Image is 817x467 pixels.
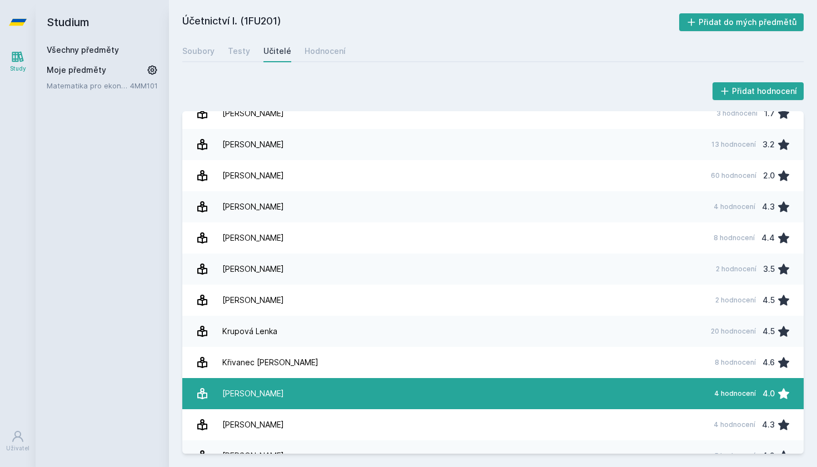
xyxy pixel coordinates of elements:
[222,414,284,436] div: [PERSON_NAME]
[714,389,756,398] div: 4 hodnocení
[711,327,756,336] div: 20 hodnocení
[715,296,756,305] div: 2 hodnocení
[47,64,106,76] span: Moje předměty
[228,46,250,57] div: Testy
[182,13,679,31] h2: Účetnictví I. (1FU201)
[182,46,215,57] div: Soubory
[10,64,26,73] div: Study
[763,382,775,405] div: 4.0
[182,378,804,409] a: [PERSON_NAME] 4 hodnocení 4.0
[713,82,804,100] button: Přidat hodnocení
[763,320,775,342] div: 4.5
[130,81,158,90] a: 4MM101
[763,258,775,280] div: 3.5
[222,165,284,187] div: [PERSON_NAME]
[763,351,775,374] div: 4.6
[222,320,277,342] div: Krupová Lenka
[222,351,318,374] div: Křivanec [PERSON_NAME]
[182,160,804,191] a: [PERSON_NAME] 60 hodnocení 2.0
[762,445,775,467] div: 4.2
[47,80,130,91] a: Matematika pro ekonomy
[263,46,291,57] div: Učitelé
[222,445,284,467] div: [PERSON_NAME]
[2,424,33,458] a: Uživatel
[182,191,804,222] a: [PERSON_NAME] 4 hodnocení 4.3
[711,171,756,180] div: 60 hodnocení
[305,40,346,62] a: Hodnocení
[763,133,775,156] div: 3.2
[222,258,284,280] div: [PERSON_NAME]
[711,140,756,149] div: 13 hodnocení
[714,202,755,211] div: 4 hodnocení
[714,420,755,429] div: 4 hodnocení
[714,233,755,242] div: 8 hodnocení
[6,444,29,453] div: Uživatel
[222,133,284,156] div: [PERSON_NAME]
[762,196,775,218] div: 4.3
[305,46,346,57] div: Hodnocení
[182,409,804,440] a: [PERSON_NAME] 4 hodnocení 4.3
[182,129,804,160] a: [PERSON_NAME] 13 hodnocení 3.2
[763,165,775,187] div: 2.0
[182,347,804,378] a: Křivanec [PERSON_NAME] 8 hodnocení 4.6
[222,196,284,218] div: [PERSON_NAME]
[222,227,284,249] div: [PERSON_NAME]
[47,45,119,54] a: Všechny předměty
[182,98,804,129] a: [PERSON_NAME] 3 hodnocení 1.7
[761,227,775,249] div: 4.4
[263,40,291,62] a: Učitelé
[2,44,33,78] a: Study
[716,265,756,274] div: 2 hodnocení
[182,222,804,254] a: [PERSON_NAME] 8 hodnocení 4.4
[182,285,804,316] a: [PERSON_NAME] 2 hodnocení 4.5
[764,102,775,125] div: 1.7
[763,289,775,311] div: 4.5
[222,102,284,125] div: [PERSON_NAME]
[762,414,775,436] div: 4.3
[679,13,804,31] button: Přidat do mých předmětů
[182,254,804,285] a: [PERSON_NAME] 2 hodnocení 3.5
[222,289,284,311] div: [PERSON_NAME]
[182,40,215,62] a: Soubory
[222,382,284,405] div: [PERSON_NAME]
[715,358,756,367] div: 8 hodnocení
[716,109,758,118] div: 3 hodnocení
[228,40,250,62] a: Testy
[182,316,804,347] a: Krupová Lenka 20 hodnocení 4.5
[714,451,755,460] div: 5 hodnocení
